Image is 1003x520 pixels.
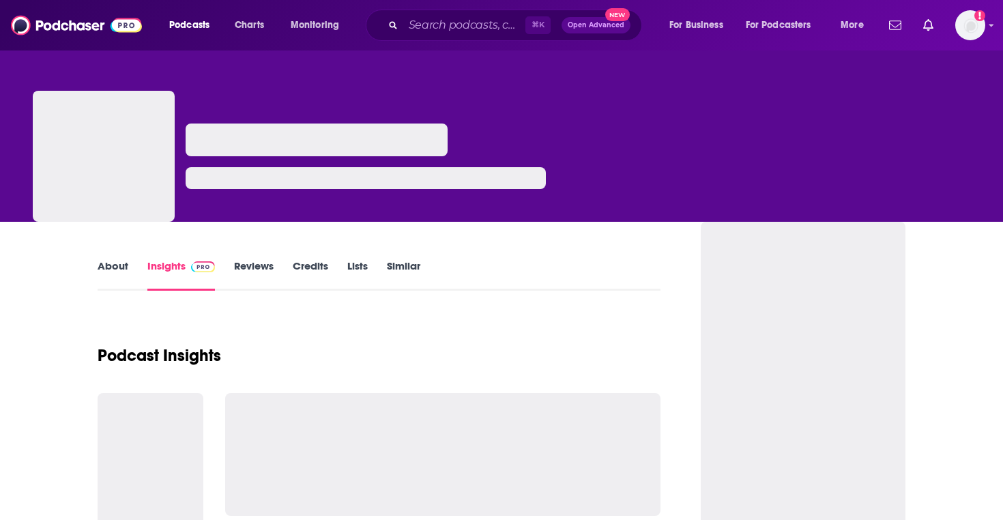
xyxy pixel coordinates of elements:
span: Open Advanced [568,22,624,29]
span: Monitoring [291,16,339,35]
a: Show notifications dropdown [884,14,907,37]
img: User Profile [955,10,985,40]
a: InsightsPodchaser Pro [147,259,215,291]
span: More [841,16,864,35]
a: Charts [226,14,272,36]
img: Podchaser - Follow, Share and Rate Podcasts [11,12,142,38]
button: Open AdvancedNew [562,17,630,33]
span: Podcasts [169,16,209,35]
button: Show profile menu [955,10,985,40]
button: open menu [737,14,831,36]
button: open menu [281,14,357,36]
a: Show notifications dropdown [918,14,939,37]
svg: Add a profile image [974,10,985,21]
a: Reviews [234,259,274,291]
a: Similar [387,259,420,291]
span: Logged in as KTMSseat4 [955,10,985,40]
input: Search podcasts, credits, & more... [403,14,525,36]
div: Search podcasts, credits, & more... [379,10,655,41]
span: ⌘ K [525,16,551,34]
img: Podchaser Pro [191,261,215,272]
button: open menu [660,14,740,36]
span: Charts [235,16,264,35]
span: For Podcasters [746,16,811,35]
span: New [605,8,630,21]
button: open menu [831,14,881,36]
a: About [98,259,128,291]
h1: Podcast Insights [98,345,221,366]
button: open menu [160,14,227,36]
a: Lists [347,259,368,291]
span: For Business [669,16,723,35]
a: Credits [293,259,328,291]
